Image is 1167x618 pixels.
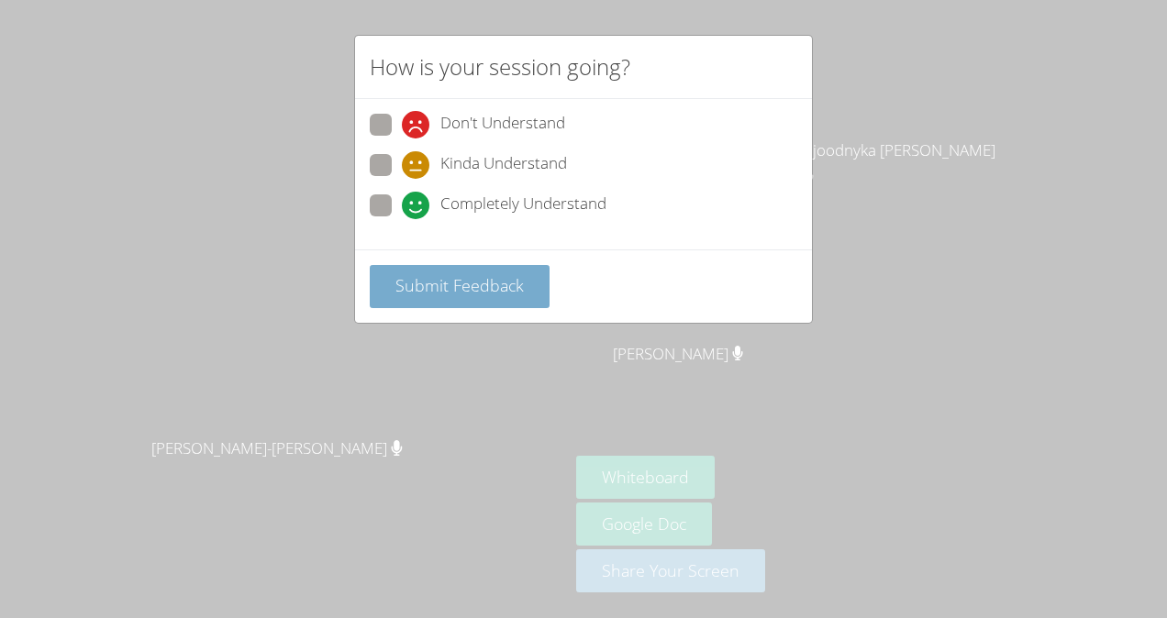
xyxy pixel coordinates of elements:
[370,265,550,308] button: Submit Feedback
[440,111,565,138] span: Don't Understand
[370,50,630,83] h2: How is your session going?
[440,151,567,179] span: Kinda Understand
[395,274,524,296] span: Submit Feedback
[440,192,606,219] span: Completely Understand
